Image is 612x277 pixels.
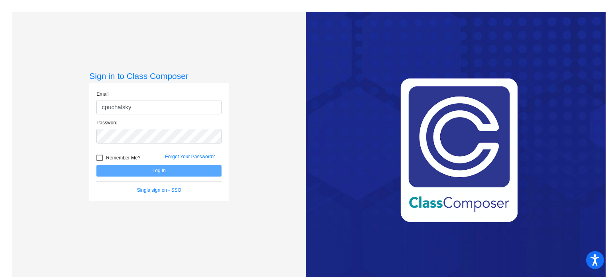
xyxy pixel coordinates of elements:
[106,153,140,163] span: Remember Me?
[137,187,181,193] a: Single sign on - SSO
[96,119,118,126] label: Password
[89,71,229,81] h3: Sign in to Class Composer
[96,90,108,98] label: Email
[165,154,215,159] a: Forgot Your Password?
[96,165,222,177] button: Log In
